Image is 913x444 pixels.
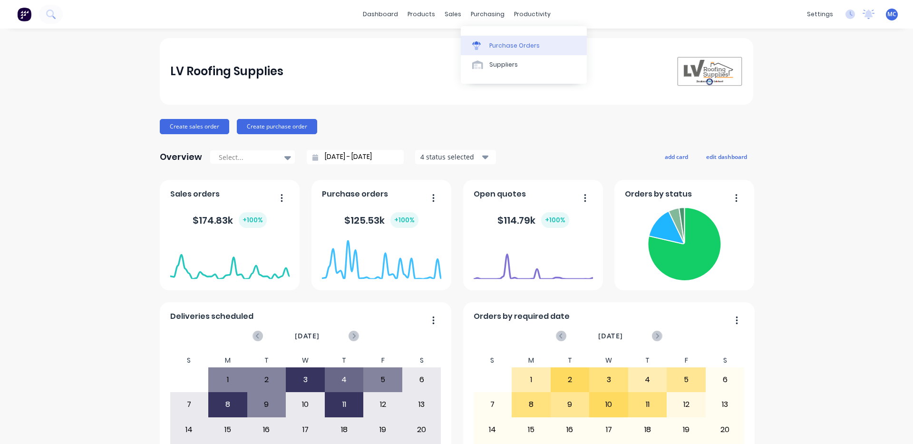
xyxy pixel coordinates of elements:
[512,368,550,392] div: 1
[512,354,551,367] div: M
[541,212,569,228] div: + 100 %
[170,418,208,442] div: 14
[659,150,694,163] button: add card
[364,418,402,442] div: 19
[325,418,363,442] div: 18
[466,7,509,21] div: purchasing
[247,354,286,367] div: T
[364,393,402,416] div: 12
[598,331,623,341] span: [DATE]
[474,188,526,200] span: Open quotes
[248,418,286,442] div: 16
[625,188,692,200] span: Orders by status
[667,354,706,367] div: F
[160,119,229,134] button: Create sales order
[509,7,555,21] div: productivity
[209,418,247,442] div: 15
[474,418,512,442] div: 14
[209,368,247,392] div: 1
[590,368,628,392] div: 3
[170,354,209,367] div: S
[403,418,441,442] div: 20
[363,354,402,367] div: F
[512,418,550,442] div: 15
[489,41,540,50] div: Purchase Orders
[440,7,466,21] div: sales
[403,7,440,21] div: products
[551,354,590,367] div: T
[667,368,705,392] div: 5
[629,393,667,416] div: 11
[590,418,628,442] div: 17
[358,7,403,21] a: dashboard
[551,418,589,442] div: 16
[325,368,363,392] div: 4
[170,393,208,416] div: 7
[473,354,512,367] div: S
[17,7,31,21] img: Factory
[667,393,705,416] div: 12
[208,354,247,367] div: M
[420,152,480,162] div: 4 status selected
[700,150,753,163] button: edit dashboard
[248,368,286,392] div: 2
[209,393,247,416] div: 8
[497,212,569,228] div: $ 114.79k
[344,212,418,228] div: $ 125.53k
[706,393,744,416] div: 13
[802,7,838,21] div: settings
[706,368,744,392] div: 6
[887,10,896,19] span: MC
[512,393,550,416] div: 8
[364,368,402,392] div: 5
[286,368,324,392] div: 3
[248,393,286,416] div: 9
[160,148,202,167] div: Overview
[286,418,324,442] div: 17
[170,62,283,81] div: LV Roofing Supplies
[295,331,320,341] span: [DATE]
[322,188,388,200] span: Purchase orders
[325,393,363,416] div: 11
[628,354,667,367] div: T
[667,418,705,442] div: 19
[415,150,496,164] button: 4 status selected
[706,354,745,367] div: S
[706,418,744,442] div: 20
[474,393,512,416] div: 7
[325,354,364,367] div: T
[170,188,220,200] span: Sales orders
[461,55,587,74] a: Suppliers
[590,393,628,416] div: 10
[286,393,324,416] div: 10
[589,354,628,367] div: W
[403,393,441,416] div: 13
[461,36,587,55] a: Purchase Orders
[402,354,441,367] div: S
[474,311,570,322] span: Orders by required date
[629,418,667,442] div: 18
[551,368,589,392] div: 2
[629,368,667,392] div: 4
[489,60,518,69] div: Suppliers
[286,354,325,367] div: W
[239,212,267,228] div: + 100 %
[237,119,317,134] button: Create purchase order
[193,212,267,228] div: $ 174.83k
[551,393,589,416] div: 9
[403,368,441,392] div: 6
[676,56,743,87] img: LV Roofing Supplies
[390,212,418,228] div: + 100 %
